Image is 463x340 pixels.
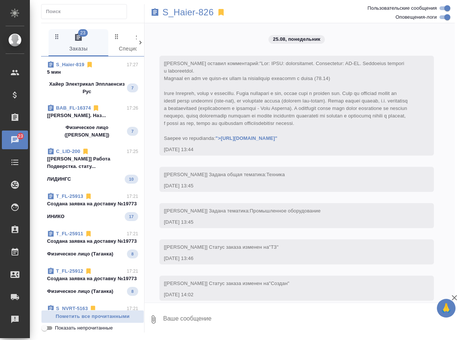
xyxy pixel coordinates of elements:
[45,312,140,321] span: Пометить все прочитанными
[367,4,437,12] span: Пользовательские сообщения
[127,128,138,135] span: 7
[269,244,279,250] span: "ТЗ"
[53,33,60,40] svg: Зажми и перетащи, чтобы поменять порядок вкладок
[164,218,408,226] div: [DATE] 13:45
[55,324,113,332] span: Показать непрочитанные
[47,68,138,76] p: 5 мин
[164,208,321,214] span: [[PERSON_NAME]] Задана тематика:
[47,250,114,258] p: Физическое лицо (Таганка)
[127,288,138,295] span: 8
[41,226,144,263] div: T_FL-2591117:21Создана заявка на доставку №19773Физическое лицо (Таганка)8
[113,33,164,53] span: Спецификации
[127,104,138,112] p: 17:26
[41,188,144,226] div: T_FL-2591317:21Создана заявка на доставку №19773ИНИКО17
[437,299,456,318] button: 🙏
[47,155,138,170] p: [[PERSON_NAME]] Работа Подверстка. стату...
[56,105,91,111] a: BAB_FL-16374
[113,33,120,40] svg: Зажми и перетащи, чтобы поменять порядок вкладок
[2,131,28,149] a: 23
[47,124,127,139] p: Физическое лицо ([PERSON_NAME])
[164,146,408,153] div: [DATE] 13:44
[164,255,408,262] div: [DATE] 13:46
[127,148,138,155] p: 17:25
[56,231,83,236] a: T_FL-25911
[127,193,138,200] p: 17:21
[127,250,138,258] span: 8
[56,268,83,274] a: T_FL-25912
[127,305,138,312] p: 17:21
[41,263,144,300] div: T_FL-2591217:21Создана заявка на доставку №19773Физическое лицо (Таганка)8
[41,143,144,188] div: C_LID-20017:25[[PERSON_NAME]] Работа Подверстка. стату...ЛИДИНГС10
[127,84,138,92] span: 7
[85,267,92,275] svg: Отписаться
[215,135,277,141] a: ">[URL][DOMAIN_NAME]"
[78,29,88,37] span: 23
[440,300,453,316] span: 🙏
[89,305,97,312] svg: Отписаться
[250,208,321,214] span: Промышленное оборудование
[47,213,65,220] p: ИНИКО
[41,310,144,323] button: Пометить все прочитанными
[85,193,92,200] svg: Отписаться
[164,61,409,141] span: [[PERSON_NAME] оставил комментарий:
[47,80,127,95] p: Хайер Электрикал Эпплаенсиз Рус
[13,132,28,140] span: 23
[47,200,138,208] p: Создана заявка на доставку №19773
[164,61,409,141] span: "Lor: IPSU: dolorsitamet. Consectetur: AD-EL. Seddoeius tempori u laboreetdol. Magnaal en adm ve ...
[47,275,138,282] p: Создана заявка на доставку №19773
[56,193,83,199] a: T_FL-25913
[164,182,408,190] div: [DATE] 13:45
[47,175,71,183] p: ЛИДИНГС
[127,267,138,275] p: 17:21
[85,230,92,238] svg: Отписаться
[47,238,138,245] p: Создана заявка на доставку №19773
[127,230,138,238] p: 17:21
[53,33,104,53] span: Заказы
[92,104,100,112] svg: Отписаться
[47,112,138,119] p: [[PERSON_NAME]. Наз...
[125,175,138,183] span: 10
[395,13,437,21] span: Оповещения-логи
[127,61,138,68] p: 17:27
[164,172,285,177] span: [[PERSON_NAME]] Задана общая тематика:
[47,288,114,295] p: Физическое лицо (Таганка)
[269,281,289,286] span: "Создан"
[56,62,84,67] a: S_Haier-819
[164,244,279,250] span: [[PERSON_NAME]] Статус заказа изменен на
[82,148,89,155] svg: Отписаться
[162,9,214,16] a: S_Haier-826
[125,213,138,220] span: 17
[41,100,144,143] div: BAB_FL-1637417:26[[PERSON_NAME]. Наз...Физическое лицо ([PERSON_NAME])7
[41,56,144,100] div: S_Haier-81917:275 минХайер Электрикал Эпплаенсиз Рус7
[266,172,285,177] span: Техника
[273,36,320,43] p: 25.08, понедельник
[164,291,408,298] div: [DATE] 14:02
[56,306,88,311] a: S_NVRT-5163
[56,148,80,154] a: C_LID-200
[46,6,127,17] input: Поиск
[164,281,289,286] span: [[PERSON_NAME]] Статус заказа изменен на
